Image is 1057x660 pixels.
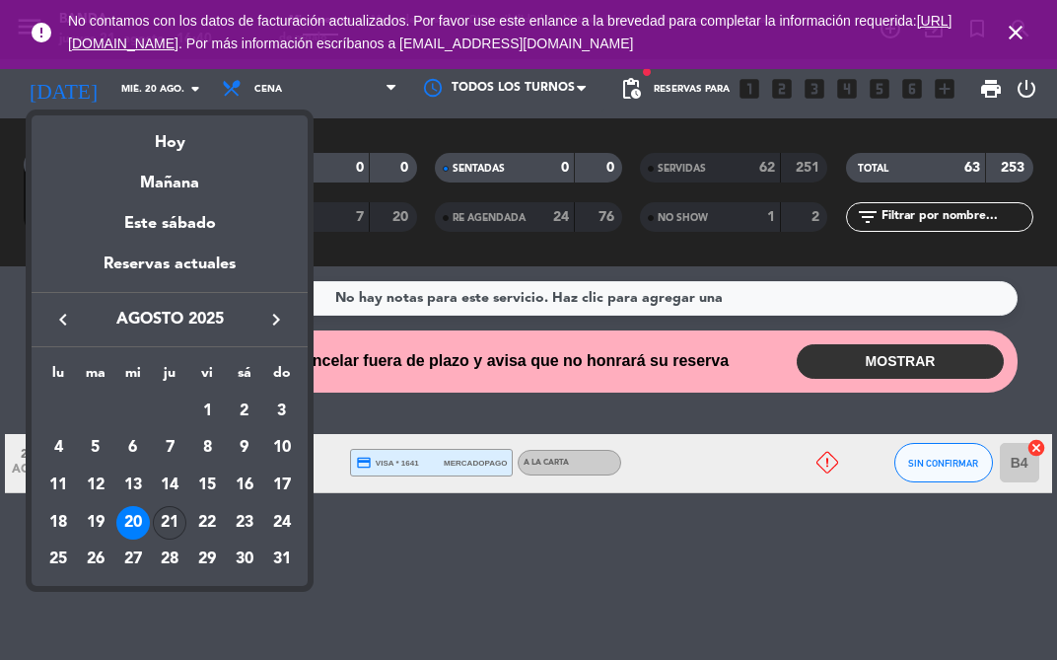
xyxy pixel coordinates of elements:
td: 25 de agosto de 2025 [39,542,77,579]
th: viernes [188,362,226,393]
div: 24 [265,506,299,540]
td: 3 de agosto de 2025 [263,393,301,430]
th: lunes [39,362,77,393]
div: 23 [228,506,261,540]
div: 26 [79,544,112,577]
td: 6 de agosto de 2025 [114,430,152,468]
td: 31 de agosto de 2025 [263,542,301,579]
th: jueves [152,362,189,393]
td: 29 de agosto de 2025 [188,542,226,579]
button: keyboard_arrow_right [258,307,294,332]
td: 20 de agosto de 2025 [114,504,152,542]
td: 12 de agosto de 2025 [77,467,114,504]
td: 10 de agosto de 2025 [263,430,301,468]
div: 27 [116,544,150,577]
td: 5 de agosto de 2025 [77,430,114,468]
td: 28 de agosto de 2025 [152,542,189,579]
td: 2 de agosto de 2025 [226,393,263,430]
div: Este sábado [32,196,308,252]
div: 8 [190,431,224,465]
i: keyboard_arrow_right [264,308,288,331]
td: 1 de agosto de 2025 [188,393,226,430]
td: 13 de agosto de 2025 [114,467,152,504]
td: 11 de agosto de 2025 [39,467,77,504]
td: 15 de agosto de 2025 [188,467,226,504]
td: 8 de agosto de 2025 [188,430,226,468]
div: Reservas actuales [32,252,308,292]
td: 23 de agosto de 2025 [226,504,263,542]
td: 9 de agosto de 2025 [226,430,263,468]
td: 17 de agosto de 2025 [263,467,301,504]
div: 10 [265,431,299,465]
div: 25 [41,544,75,577]
div: 29 [190,544,224,577]
td: 24 de agosto de 2025 [263,504,301,542]
td: 22 de agosto de 2025 [188,504,226,542]
span: agosto 2025 [81,307,258,332]
td: 26 de agosto de 2025 [77,542,114,579]
td: 16 de agosto de 2025 [226,467,263,504]
th: domingo [263,362,301,393]
div: 6 [116,431,150,465]
td: 7 de agosto de 2025 [152,430,189,468]
td: 4 de agosto de 2025 [39,430,77,468]
td: AGO. [39,393,188,430]
div: 11 [41,469,75,502]
th: martes [77,362,114,393]
div: 9 [228,431,261,465]
th: miércoles [114,362,152,393]
div: 19 [79,506,112,540]
td: 19 de agosto de 2025 [77,504,114,542]
td: 27 de agosto de 2025 [114,542,152,579]
div: 1 [190,395,224,428]
div: 28 [153,544,186,577]
div: 20 [116,506,150,540]
div: 21 [153,506,186,540]
i: keyboard_arrow_left [51,308,75,331]
button: keyboard_arrow_left [45,307,81,332]
div: 12 [79,469,112,502]
td: 21 de agosto de 2025 [152,504,189,542]
div: 14 [153,469,186,502]
div: 22 [190,506,224,540]
div: 7 [153,431,186,465]
div: 2 [228,395,261,428]
td: 18 de agosto de 2025 [39,504,77,542]
div: 13 [116,469,150,502]
div: 18 [41,506,75,540]
div: 3 [265,395,299,428]
td: 14 de agosto de 2025 [152,467,189,504]
th: sábado [226,362,263,393]
div: Hoy [32,115,308,156]
div: 30 [228,544,261,577]
div: 17 [265,469,299,502]
div: 4 [41,431,75,465]
div: 5 [79,431,112,465]
td: 30 de agosto de 2025 [226,542,263,579]
div: 16 [228,469,261,502]
div: Mañana [32,156,308,196]
div: 31 [265,544,299,577]
div: 15 [190,469,224,502]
